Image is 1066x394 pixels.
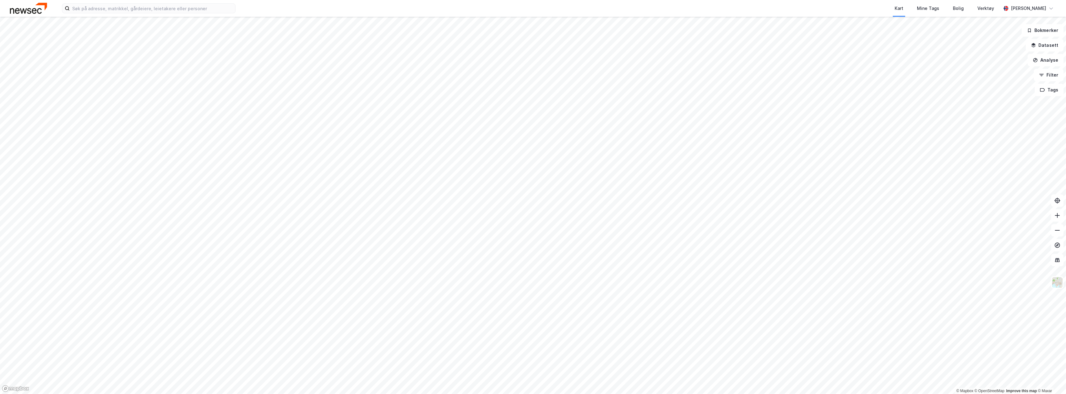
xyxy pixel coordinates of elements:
[977,5,994,12] div: Verktøy
[1026,39,1064,51] button: Datasett
[1035,364,1066,394] div: Kontrollprogram for chat
[953,5,964,12] div: Bolig
[2,385,29,392] a: Mapbox homepage
[1028,54,1064,66] button: Analyse
[1034,69,1064,81] button: Filter
[1051,277,1063,288] img: Z
[975,389,1005,393] a: OpenStreetMap
[895,5,903,12] div: Kart
[70,4,235,13] input: Søk på adresse, matrikkel, gårdeiere, leietakere eller personer
[956,389,973,393] a: Mapbox
[1022,24,1064,37] button: Bokmerker
[1035,84,1064,96] button: Tags
[1011,5,1046,12] div: [PERSON_NAME]
[1035,364,1066,394] iframe: Chat Widget
[1006,389,1037,393] a: Improve this map
[10,3,47,14] img: newsec-logo.f6e21ccffca1b3a03d2d.png
[917,5,939,12] div: Mine Tags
